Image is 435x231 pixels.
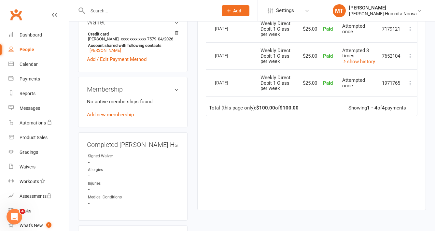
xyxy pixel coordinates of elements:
[20,106,40,111] div: Messages
[8,72,69,86] a: Payments
[8,28,69,42] a: Dashboard
[349,5,417,11] div: [PERSON_NAME]
[20,194,52,199] div: Assessments
[20,32,42,37] div: Dashboard
[260,48,290,64] span: Weekly Direct Debit 1 Class per week
[260,75,290,91] span: Weekly Direct Debit 1 Class per week
[87,141,179,148] h3: Completed [PERSON_NAME] Humaita Noosa Waiver
[88,180,142,187] div: Injuries
[348,105,406,111] div: Showing of payments
[20,76,40,81] div: Payments
[20,135,48,140] div: Product Sales
[88,159,179,165] strong: -
[342,59,375,65] a: show history
[8,174,69,189] a: Workouts
[88,187,179,193] strong: -
[8,57,69,72] a: Calendar
[298,69,320,96] td: $25.00
[20,208,31,213] div: Tasks
[8,160,69,174] a: Waivers
[333,4,346,17] div: MT
[256,105,275,111] strong: $100.00
[20,62,38,67] div: Calendar
[298,42,320,70] td: $25.00
[8,116,69,130] a: Automations
[349,11,417,17] div: [PERSON_NAME] Humaita Noosa
[323,80,333,86] span: Paid
[8,7,24,23] a: Clubworx
[121,36,156,41] span: xxxx xxxx xxxx 7579
[8,42,69,57] a: People
[87,55,147,63] a: Add / Edit Payment Method
[342,48,369,59] span: Attempted 3 times
[8,145,69,160] a: Gradings
[86,6,213,15] input: Search...
[323,53,333,59] span: Paid
[88,173,179,179] strong: -
[8,86,69,101] a: Reports
[88,32,175,36] strong: Credit card
[87,19,179,26] h3: Wallet
[87,112,134,118] a: Add new membership
[222,5,249,16] button: Add
[46,222,51,228] span: 1
[20,164,35,169] div: Waivers
[367,105,377,111] strong: 1 - 4
[342,23,365,35] span: Attempted once
[87,86,179,93] h3: Membership
[88,153,142,159] div: Signed Waiver
[8,189,69,204] a: Assessments
[87,98,179,106] p: No active memberships found
[20,120,46,125] div: Automations
[379,69,403,96] td: 1971765
[280,105,299,111] strong: $100.00
[7,209,22,224] iframe: Intercom live chat
[382,105,385,111] strong: 4
[90,48,121,53] a: [PERSON_NAME]
[215,23,245,34] div: [DATE]
[8,101,69,116] a: Messages
[8,204,69,218] a: Tasks
[233,8,241,13] span: Add
[20,91,35,96] div: Reports
[379,15,403,42] td: 7179121
[20,150,38,155] div: Gradings
[87,31,179,54] li: [PERSON_NAME]
[88,43,175,48] strong: Account shared with following contacts
[20,47,34,52] div: People
[209,105,299,111] div: Total (this page only): of
[215,78,245,88] div: [DATE]
[215,51,245,61] div: [DATE]
[88,201,179,207] strong: -
[276,3,294,18] span: Settings
[20,179,39,184] div: Workouts
[158,36,173,41] span: 04/2026
[260,21,290,37] span: Weekly Direct Debit 1 Class per week
[88,167,142,173] div: Allergies
[20,223,43,228] div: What's New
[323,26,333,32] span: Paid
[298,15,320,42] td: $25.00
[379,42,403,70] td: 7652104
[342,77,365,89] span: Attempted once
[20,209,25,214] span: 4
[8,130,69,145] a: Product Sales
[88,194,142,200] div: Medical Conditions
